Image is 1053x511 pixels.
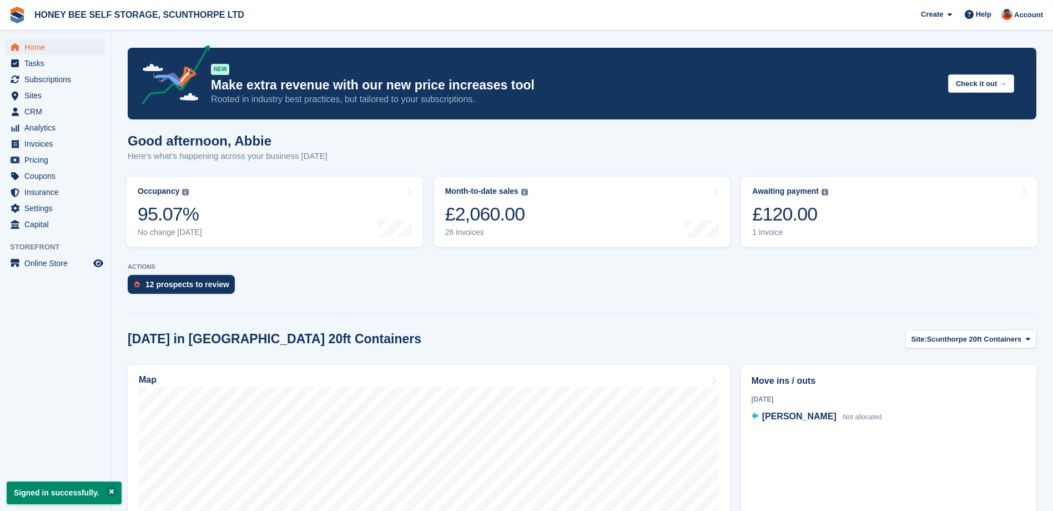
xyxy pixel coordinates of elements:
[128,332,421,347] h2: [DATE] in [GEOGRAPHIC_DATA] 20ft Containers
[128,275,240,299] a: 12 prospects to review
[128,263,1036,270] p: ACTIONS
[752,394,1026,404] div: [DATE]
[211,77,939,93] p: Make extra revenue with our new price increases tool
[6,120,105,136] a: menu
[128,150,328,163] p: Here's what's happening across your business [DATE]
[139,375,157,385] h2: Map
[6,255,105,271] a: menu
[6,56,105,71] a: menu
[145,280,229,289] div: 12 prospects to review
[6,184,105,200] a: menu
[7,482,122,504] p: Signed in successfully.
[762,412,837,421] span: [PERSON_NAME]
[843,413,881,421] span: Not allocated
[948,74,1014,93] button: Check it out →
[134,281,140,288] img: prospect-51fa495bee0391a8d652442698ab0144808aea92771e9ea1ae160a38d050c398.svg
[24,88,91,103] span: Sites
[128,133,328,148] h1: Good afternoon, Abbie
[6,201,105,216] a: menu
[6,39,105,55] a: menu
[445,187,518,196] div: Month-to-date sales
[24,56,91,71] span: Tasks
[24,120,91,136] span: Analytics
[6,152,105,168] a: menu
[24,136,91,152] span: Invoices
[6,72,105,87] a: menu
[976,9,991,20] span: Help
[24,184,91,200] span: Insurance
[905,330,1036,348] button: Site: Scunthorpe 20ft Containers
[24,104,91,119] span: CRM
[752,187,819,196] div: Awaiting payment
[1001,9,1012,20] img: Abbie Tucker
[927,334,1021,345] span: Scunthorpe 20ft Containers
[911,334,927,345] span: Site:
[6,217,105,232] a: menu
[24,217,91,232] span: Capital
[6,168,105,184] a: menu
[9,7,26,23] img: stora-icon-8386f47178a22dfd0bd8f6a31ec36ba5ce8667c1dd55bd0f319d3a0aa187defe.svg
[211,93,939,106] p: Rooted in industry best practices, but tailored to your subscriptions.
[6,104,105,119] a: menu
[10,242,110,253] span: Storefront
[138,228,202,237] div: No change [DATE]
[24,152,91,168] span: Pricing
[752,228,828,237] div: 1 invoice
[741,177,1037,247] a: Awaiting payment £120.00 1 invoice
[92,257,105,270] a: Preview store
[138,187,179,196] div: Occupancy
[133,45,210,108] img: price-adjustments-announcement-icon-8257ccfd72463d97f412b2fc003d46551f7dbcb40ab6d574587a9cd5c0d94...
[752,410,882,424] a: [PERSON_NAME] Not allocated
[752,374,1026,388] h2: Move ins / outs
[24,255,91,271] span: Online Store
[921,9,943,20] span: Create
[445,228,528,237] div: 26 invoices
[24,39,91,55] span: Home
[521,189,528,196] img: icon-info-grey-7440780725fd019a000dd9b08b2336e03edf1995a4989e88bcd33f0948082b44.svg
[24,72,91,87] span: Subscriptions
[1014,9,1043,21] span: Account
[445,203,528,226] div: £2,060.00
[6,136,105,152] a: menu
[752,203,828,226] div: £120.00
[434,177,730,247] a: Month-to-date sales £2,060.00 26 invoices
[24,201,91,216] span: Settings
[822,189,828,196] img: icon-info-grey-7440780725fd019a000dd9b08b2336e03edf1995a4989e88bcd33f0948082b44.svg
[30,6,249,24] a: HONEY BEE SELF STORAGE, SCUNTHORPE LTD
[138,203,202,226] div: 95.07%
[127,177,423,247] a: Occupancy 95.07% No change [DATE]
[182,189,189,196] img: icon-info-grey-7440780725fd019a000dd9b08b2336e03edf1995a4989e88bcd33f0948082b44.svg
[6,88,105,103] a: menu
[211,64,229,75] div: NEW
[24,168,91,184] span: Coupons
